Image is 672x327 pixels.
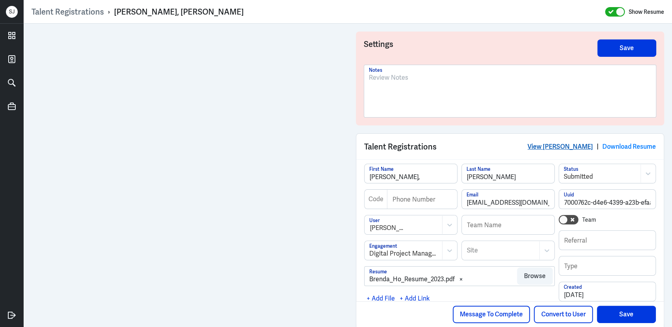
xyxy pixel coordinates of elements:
a: Talent Registrations [31,7,104,17]
label: Team [582,216,596,224]
button: Browse [517,267,553,285]
a: View [PERSON_NAME] [528,142,593,151]
input: Last Name [462,164,554,183]
input: Type [559,256,655,275]
div: | [528,142,656,151]
button: Convert to User [534,306,593,323]
p: › [104,7,114,17]
h3: Settings [364,39,598,57]
div: Brenda_Ho_Resume_2023.pdf [369,275,455,284]
iframe: https://ppcdn.hiredigital.com/register/3fb63baa/resumes/023251315/Brenda_Ho_Resume_2023.pdf?Expir... [31,32,340,319]
input: Phone Number [387,190,457,209]
a: Download Resume [602,142,656,151]
input: Team Name [462,215,554,234]
button: Message To Complete [453,306,530,323]
button: Save [597,39,656,57]
input: Uuid [559,190,655,209]
input: Email [462,190,554,209]
input: Created [559,282,655,301]
div: + Add File [364,292,398,305]
input: Referral [559,231,655,250]
div: S J [6,6,18,18]
div: Talent Registrations [356,134,664,159]
input: First Name [365,164,457,183]
div: + Add Link [398,292,432,305]
button: Save [597,306,656,323]
label: Show Resume [629,7,664,17]
div: [PERSON_NAME], [PERSON_NAME] [114,7,244,17]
